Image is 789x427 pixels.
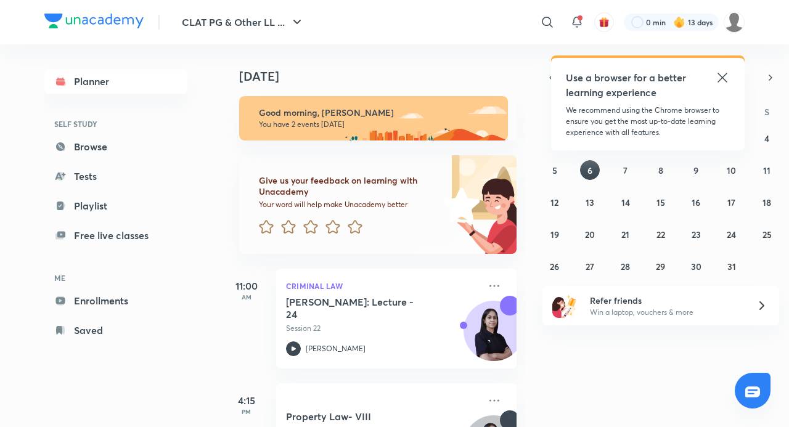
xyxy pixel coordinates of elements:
abbr: October 4, 2025 [764,132,769,144]
a: Company Logo [44,14,144,31]
p: Criminal Law [286,279,480,293]
img: Avatar [464,307,523,367]
button: October 13, 2025 [580,192,600,212]
a: Tests [44,164,187,189]
button: October 31, 2025 [722,256,742,276]
h5: 4:15 [222,393,271,408]
abbr: October 30, 2025 [691,261,701,272]
a: Free live classes [44,223,187,248]
a: Playlist [44,193,187,218]
abbr: October 14, 2025 [621,197,630,208]
abbr: October 18, 2025 [762,197,771,208]
img: referral [552,293,577,318]
abbr: October 15, 2025 [656,197,665,208]
button: October 12, 2025 [545,192,565,212]
abbr: October 26, 2025 [550,261,559,272]
h6: Give us your feedback on learning with Unacademy [259,175,439,197]
button: October 27, 2025 [580,256,600,276]
img: morning [239,96,508,140]
abbr: October 29, 2025 [656,261,665,272]
h6: Refer friends [590,294,742,307]
p: Session 22 [286,323,480,334]
abbr: October 8, 2025 [658,165,663,176]
img: feedback_image [401,155,517,254]
abbr: October 17, 2025 [727,197,735,208]
abbr: October 5, 2025 [552,165,557,176]
abbr: October 6, 2025 [587,165,592,176]
button: October 14, 2025 [616,192,636,212]
h5: Property Law- VIII [286,410,439,423]
button: October 6, 2025 [580,160,600,180]
h5: 11:00 [222,279,271,293]
p: We recommend using the Chrome browser to ensure you get the most up-to-date learning experience w... [566,105,730,138]
button: October 11, 2025 [757,160,777,180]
abbr: October 31, 2025 [727,261,736,272]
abbr: October 27, 2025 [586,261,594,272]
button: October 5, 2025 [545,160,565,180]
button: October 8, 2025 [651,160,671,180]
button: avatar [594,12,614,32]
abbr: October 10, 2025 [727,165,736,176]
button: October 25, 2025 [757,224,777,244]
abbr: October 20, 2025 [585,229,595,240]
abbr: October 13, 2025 [586,197,594,208]
button: October 21, 2025 [616,224,636,244]
p: You have 2 events [DATE] [259,120,497,129]
h6: SELF STUDY [44,113,187,134]
button: October 15, 2025 [651,192,671,212]
button: October 24, 2025 [722,224,742,244]
h4: [DATE] [239,69,529,84]
button: October 17, 2025 [722,192,742,212]
img: avatar [599,17,610,28]
abbr: October 19, 2025 [550,229,559,240]
button: CLAT PG & Other LL ... [174,10,312,35]
img: Adithyan [724,12,745,33]
abbr: October 16, 2025 [692,197,700,208]
button: October 26, 2025 [545,256,565,276]
h6: Good morning, [PERSON_NAME] [259,107,497,118]
button: October 18, 2025 [757,192,777,212]
abbr: October 22, 2025 [656,229,665,240]
h5: Use a browser for a better learning experience [566,70,689,100]
p: [PERSON_NAME] [306,343,366,354]
abbr: October 23, 2025 [692,229,701,240]
button: October 7, 2025 [616,160,636,180]
button: October 16, 2025 [686,192,706,212]
p: PM [222,408,271,415]
button: October 4, 2025 [757,128,777,148]
abbr: October 25, 2025 [762,229,772,240]
abbr: October 12, 2025 [550,197,558,208]
p: Win a laptop, vouchers & more [590,307,742,318]
abbr: October 28, 2025 [621,261,630,272]
button: October 28, 2025 [616,256,636,276]
a: Browse [44,134,187,159]
h5: Bhartiya Nyaya Sanhita: Lecture - 24 [286,296,439,320]
h6: ME [44,267,187,288]
img: streak [673,16,685,28]
abbr: Saturday [764,106,769,118]
abbr: October 7, 2025 [623,165,628,176]
button: October 10, 2025 [722,160,742,180]
button: October 9, 2025 [686,160,706,180]
abbr: October 11, 2025 [763,165,771,176]
button: October 20, 2025 [580,224,600,244]
p: Your word will help make Unacademy better [259,200,439,209]
a: Planner [44,69,187,94]
img: Company Logo [44,14,144,28]
a: Enrollments [44,288,187,313]
button: October 30, 2025 [686,256,706,276]
button: October 22, 2025 [651,224,671,244]
abbr: October 24, 2025 [727,229,736,240]
abbr: October 9, 2025 [693,165,698,176]
button: October 29, 2025 [651,256,671,276]
button: October 19, 2025 [545,224,565,244]
abbr: October 21, 2025 [621,229,629,240]
button: October 23, 2025 [686,224,706,244]
a: Saved [44,318,187,343]
p: AM [222,293,271,301]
